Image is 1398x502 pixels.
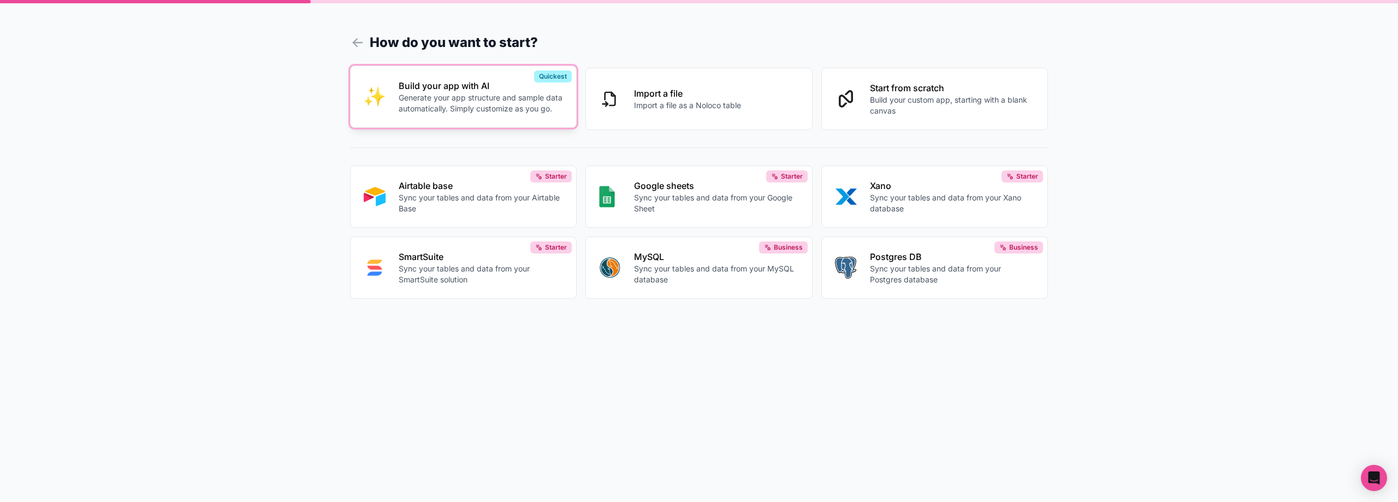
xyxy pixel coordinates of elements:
p: Postgres DB [870,250,1035,263]
span: Starter [1016,172,1038,181]
p: Sync your tables and data from your SmartSuite solution [399,263,564,285]
span: Starter [781,172,803,181]
p: MySQL [634,250,799,263]
button: Import a fileImport a file as a Noloco table [585,68,813,130]
p: Import a file [634,87,741,100]
img: SMART_SUITE [364,257,386,279]
span: Business [774,243,803,252]
h1: How do you want to start? [350,33,1048,52]
img: AIRTABLE [364,186,386,208]
p: Generate your app structure and sample data automatically. Simply customize as you go. [399,92,564,114]
img: MYSQL [599,257,621,279]
img: XANO [835,186,857,208]
img: GOOGLE_SHEETS [599,186,615,208]
button: Start from scratchBuild your custom app, starting with a blank canvas [821,68,1048,130]
img: POSTGRES [835,257,856,279]
div: Open Intercom Messenger [1361,465,1387,491]
p: Import a file as a Noloco table [634,100,741,111]
p: SmartSuite [399,250,564,263]
p: Sync your tables and data from your Xano database [870,192,1035,214]
span: Starter [545,172,567,181]
p: Airtable base [399,179,564,192]
div: Quickest [534,70,572,82]
p: Sync your tables and data from your Postgres database [870,263,1035,285]
button: SMART_SUITESmartSuiteSync your tables and data from your SmartSuite solutionStarter [350,237,577,299]
p: Start from scratch [870,81,1035,95]
button: GOOGLE_SHEETSGoogle sheetsSync your tables and data from your Google SheetStarter [585,166,813,228]
button: POSTGRESPostgres DBSync your tables and data from your Postgres databaseBusiness [821,237,1048,299]
button: INTERNAL_WITH_AIBuild your app with AIGenerate your app structure and sample data automatically. ... [350,66,577,128]
button: MYSQLMySQLSync your tables and data from your MySQL databaseBusiness [585,237,813,299]
img: INTERNAL_WITH_AI [364,86,386,108]
p: Sync your tables and data from your MySQL database [634,263,799,285]
p: Sync your tables and data from your Google Sheet [634,192,799,214]
button: XANOXanoSync your tables and data from your Xano databaseStarter [821,166,1048,228]
span: Starter [545,243,567,252]
span: Business [1009,243,1038,252]
p: Google sheets [634,179,799,192]
p: Sync your tables and data from your Airtable Base [399,192,564,214]
p: Build your custom app, starting with a blank canvas [870,95,1035,116]
p: Xano [870,179,1035,192]
p: Build your app with AI [399,79,564,92]
button: AIRTABLEAirtable baseSync your tables and data from your Airtable BaseStarter [350,166,577,228]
